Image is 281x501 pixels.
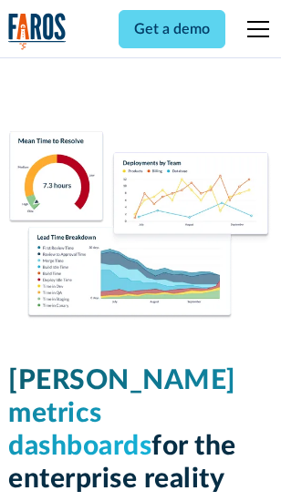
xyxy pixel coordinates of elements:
[8,13,67,50] img: Logo of the analytics and reporting company Faros.
[236,7,273,51] div: menu
[8,13,67,50] a: home
[8,364,273,496] h1: for the enterprise reality
[8,131,273,321] img: Dora Metrics Dashboard
[119,10,225,48] a: Get a demo
[8,367,236,460] span: [PERSON_NAME] metrics dashboards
